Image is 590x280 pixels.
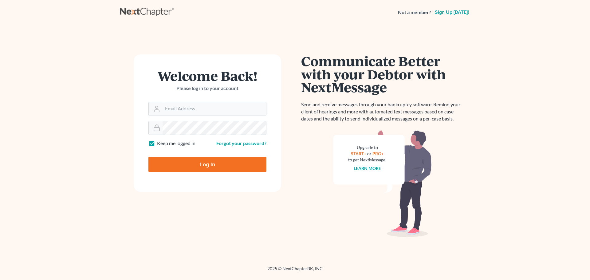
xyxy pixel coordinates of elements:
[216,140,266,146] a: Forgot your password?
[148,69,266,82] h1: Welcome Back!
[351,151,366,156] a: START+
[301,54,464,94] h1: Communicate Better with your Debtor with NextMessage
[120,266,470,277] div: 2025 © NextChapterBK, INC
[333,130,432,237] img: nextmessage_bg-59042aed3d76b12b5cd301f8e5b87938c9018125f34e5fa2b7a6b67550977c72.svg
[372,151,384,156] a: PRO+
[148,157,266,172] input: Log In
[163,102,266,116] input: Email Address
[354,166,381,171] a: Learn more
[367,151,372,156] span: or
[301,101,464,122] p: Send and receive messages through your bankruptcy software. Remind your client of hearings and mo...
[348,144,386,151] div: Upgrade to
[157,140,195,147] label: Keep me logged in
[398,9,431,16] strong: Not a member?
[148,85,266,92] p: Please log in to your account
[348,157,386,163] div: to get NextMessage.
[434,10,470,15] a: Sign up [DATE]!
